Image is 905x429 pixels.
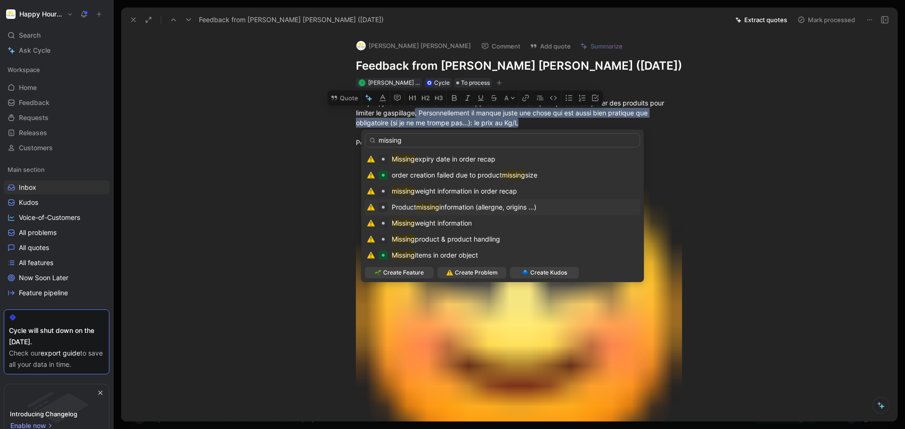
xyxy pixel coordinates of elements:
[367,219,375,227] img: ⚠️
[392,219,415,227] mark: Missing
[525,171,537,179] span: size
[522,269,528,276] img: 🔷
[392,235,415,243] mark: Missing
[392,187,415,195] mark: missing
[392,155,415,163] mark: Missing
[367,235,375,243] img: ⚠️
[415,155,495,163] span: expiry date in order recap
[367,187,375,195] img: ⚠️
[383,268,424,277] span: Create Feature
[415,187,517,195] span: weight information in order recap
[416,203,439,211] mark: missing
[375,269,381,276] img: 🌱
[415,251,478,259] span: items in order object
[367,251,375,259] img: ⚠️
[367,203,375,211] img: ⚠️
[530,268,567,277] span: Create Kudos
[415,235,500,243] span: product & product handling
[392,171,502,179] span: order creation failed due to product
[439,203,536,211] span: information (allergne, origins ...)
[455,268,498,277] span: Create Problem
[392,203,416,211] span: Product
[392,251,415,259] mark: Missing
[446,269,453,276] img: ⚠️
[365,133,640,147] input: Link to feature, problem or kudos
[415,219,472,227] span: weight information
[367,171,375,179] img: ⚠️
[367,155,375,163] img: ⚠️
[502,171,525,179] mark: missing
